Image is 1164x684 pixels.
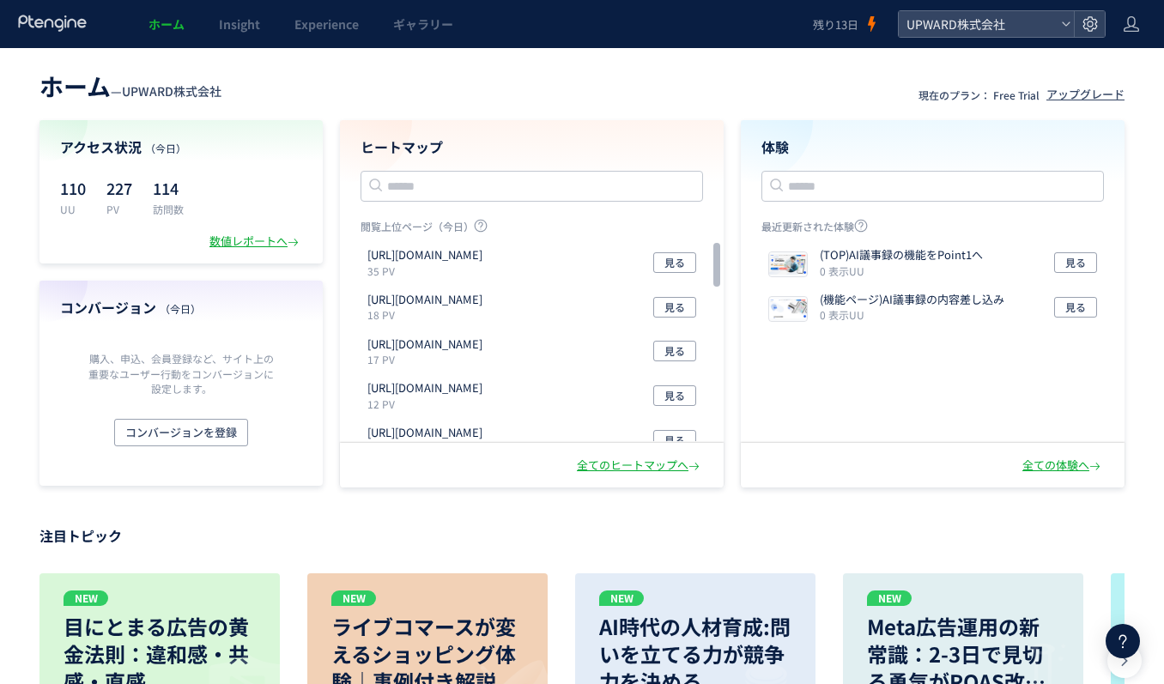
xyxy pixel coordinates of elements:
[122,82,221,100] span: UPWARD株式会社
[367,425,482,441] p: https://upward.jp/weblog/excel-customer-management
[664,252,685,273] span: 見る
[64,590,108,606] p: NEW
[106,202,132,216] p: PV
[761,137,1104,157] h4: 体験
[664,341,685,361] span: 見る
[367,336,482,353] p: https://upward.jp/weblog/mapping-customer-information
[39,69,111,103] span: ホーム
[60,137,302,157] h4: アクセス状況
[84,351,278,395] p: 購入、申込、会員登録など、サイト上の重要なユーザー行動をコンバージョンに設定します。
[769,297,807,321] img: ae8600c86565dbdc67bee0ae977d42bb1756899125708.jpeg
[653,341,696,361] button: 見る
[60,174,86,202] p: 110
[149,15,185,33] span: ホーム
[367,352,489,366] p: 17 PV
[577,457,703,474] div: 全てのヒートマップへ
[820,292,1004,308] p: (機能ページ)AI議事録の内容差し込み
[867,590,912,606] p: NEW
[145,141,186,155] span: （今日）
[653,297,696,318] button: 見る
[1054,252,1097,273] button: 見る
[294,15,359,33] span: Experience
[209,233,302,250] div: 数値レポートへ
[653,252,696,273] button: 見る
[153,174,184,202] p: 114
[1022,457,1104,474] div: 全ての体験へ
[901,11,1054,37] span: UPWARD株式会社
[219,15,260,33] span: Insight
[769,252,807,276] img: e4a40bae7144b9045c6f0569816b0ee91756900633871.jpeg
[813,16,858,33] span: 残り13日
[653,430,696,451] button: 見る
[393,15,453,33] span: ギャラリー
[160,301,201,316] span: （今日）
[1065,297,1086,318] span: 見る
[653,385,696,406] button: 見る
[367,247,482,263] p: https://upward.jp
[367,441,489,456] p: 12 PV
[664,385,685,406] span: 見る
[39,522,1125,549] p: 注目トピック
[820,247,983,263] p: (TOP)AI議事録の機能をPoint1へ
[125,419,237,446] span: コンバージョンを登録
[60,202,86,216] p: UU
[367,307,489,322] p: 18 PV
[664,297,685,318] span: 見る
[664,430,685,451] span: 見る
[361,219,703,240] p: 閲覧上位ページ（今日）
[60,298,302,318] h4: コンバージョン
[761,219,1104,240] p: 最近更新された体験
[114,419,248,446] button: コンバージョンを登録
[918,88,1040,102] p: 現在のプラン： Free Trial
[367,380,482,396] p: https://upward.jp/weblog/contents-1911-2464
[820,307,864,322] i: 0 表示UU
[331,590,376,606] p: NEW
[367,292,482,308] p: https://corp.upward.jp/company
[39,69,221,103] div: —
[1065,252,1086,273] span: 見る
[1046,87,1125,103] div: アップグレード
[361,137,703,157] h4: ヒートマップ
[153,202,184,216] p: 訪問数
[106,174,132,202] p: 227
[367,263,489,278] p: 35 PV
[599,590,644,606] p: NEW
[1054,297,1097,318] button: 見る
[820,263,864,278] i: 0 表示UU
[367,396,489,411] p: 12 PV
